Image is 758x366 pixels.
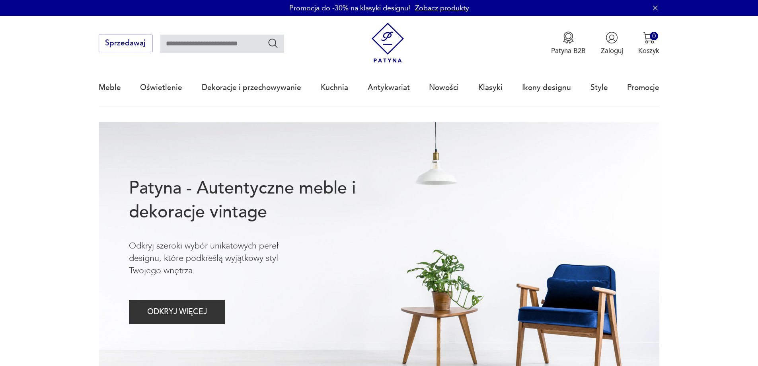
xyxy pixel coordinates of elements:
[99,41,152,47] a: Sprzedawaj
[368,23,408,63] img: Patyna - sklep z meblami i dekoracjami vintage
[562,31,575,44] img: Ikona medalu
[321,69,348,106] a: Kuchnia
[601,31,623,55] button: Zaloguj
[551,31,586,55] button: Patyna B2B
[129,309,225,316] a: ODKRYJ WIĘCEJ
[638,46,659,55] p: Koszyk
[368,69,410,106] a: Antykwariat
[638,31,659,55] button: 0Koszyk
[643,31,655,44] img: Ikona koszyka
[140,69,182,106] a: Oświetlenie
[415,3,469,13] a: Zobacz produkty
[129,300,225,324] button: ODKRYJ WIĘCEJ
[522,69,571,106] a: Ikony designu
[289,3,410,13] p: Promocja do -30% na klasyki designu!
[267,37,279,49] button: Szukaj
[606,31,618,44] img: Ikonka użytkownika
[650,32,658,40] div: 0
[99,69,121,106] a: Meble
[129,176,387,224] h1: Patyna - Autentyczne meble i dekoracje vintage
[590,69,608,106] a: Style
[551,46,586,55] p: Patyna B2B
[627,69,659,106] a: Promocje
[129,240,310,277] p: Odkryj szeroki wybór unikatowych pereł designu, które podkreślą wyjątkowy styl Twojego wnętrza.
[478,69,503,106] a: Klasyki
[429,69,459,106] a: Nowości
[601,46,623,55] p: Zaloguj
[99,35,152,52] button: Sprzedawaj
[202,69,301,106] a: Dekoracje i przechowywanie
[551,31,586,55] a: Ikona medaluPatyna B2B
